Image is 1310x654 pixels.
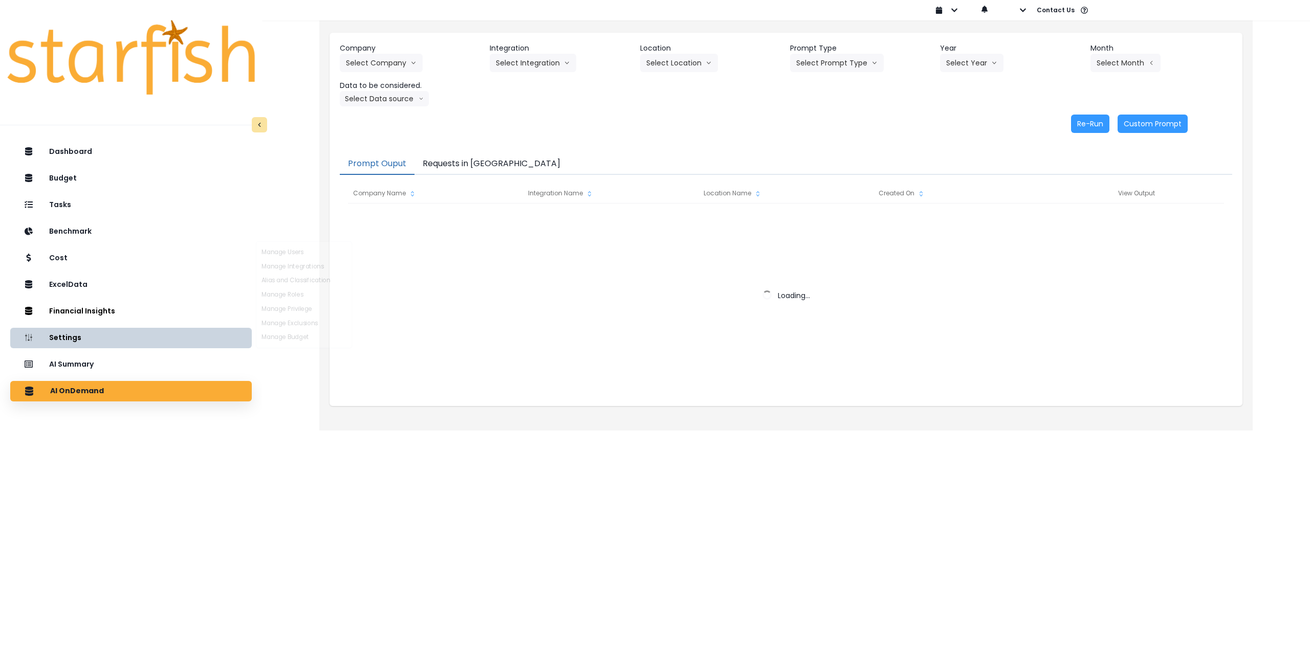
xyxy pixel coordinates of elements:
[49,200,71,209] p: Tasks
[917,190,925,198] svg: sort
[790,54,884,72] button: Select Prompt Typearrow down line
[874,183,1048,204] div: Created On
[1071,115,1109,133] button: Re-Run
[256,316,352,330] button: Manage Exclusions
[50,387,104,396] p: AI OnDemand
[414,153,569,175] button: Requests in [GEOGRAPHIC_DATA]
[256,302,352,316] button: Manage Privilege
[871,58,878,68] svg: arrow down line
[10,142,252,162] button: Dashboard
[640,54,718,72] button: Select Locationarrow down line
[49,280,88,289] p: ExcelData
[790,43,932,54] header: Prompt Type
[490,54,576,72] button: Select Integrationarrow down line
[10,328,252,348] button: Settings
[256,330,352,344] button: Manage Budget
[340,54,423,72] button: Select Companyarrow down line
[10,195,252,215] button: Tasks
[1118,115,1188,133] button: Custom Prompt
[778,290,810,301] span: Loading...
[256,287,352,302] button: Manage Roles
[49,227,92,236] p: Benchmark
[419,94,424,104] svg: arrow down line
[940,43,1082,54] header: Year
[10,248,252,268] button: Cost
[256,259,352,274] button: Manage Integrations
[490,43,631,54] header: Integration
[410,58,417,68] svg: arrow down line
[940,54,1003,72] button: Select Yeararrow down line
[1049,183,1224,204] div: View Output
[10,354,252,375] button: AI Summary
[1090,43,1232,54] header: Month
[340,80,482,91] header: Data to be considered.
[564,58,570,68] svg: arrow down line
[408,190,417,198] svg: sort
[49,174,77,183] p: Budget
[698,183,873,204] div: Location Name
[10,275,252,295] button: ExcelData
[340,43,482,54] header: Company
[706,58,712,68] svg: arrow down line
[49,254,68,262] p: Cost
[754,190,762,198] svg: sort
[340,91,429,106] button: Select Data sourcearrow down line
[523,183,697,204] div: Integration Name
[991,58,997,68] svg: arrow down line
[256,273,352,287] button: Alias and Classification
[49,147,92,156] p: Dashboard
[585,190,594,198] svg: sort
[10,221,252,242] button: Benchmark
[10,301,252,322] button: Financial Insights
[256,245,352,259] button: Manage Users
[640,43,782,54] header: Location
[348,183,522,204] div: Company Name
[10,381,252,401] button: AI OnDemand
[340,153,414,175] button: Prompt Ouput
[1090,54,1161,72] button: Select Montharrow left line
[49,360,94,369] p: AI Summary
[10,168,252,189] button: Budget
[1148,58,1154,68] svg: arrow left line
